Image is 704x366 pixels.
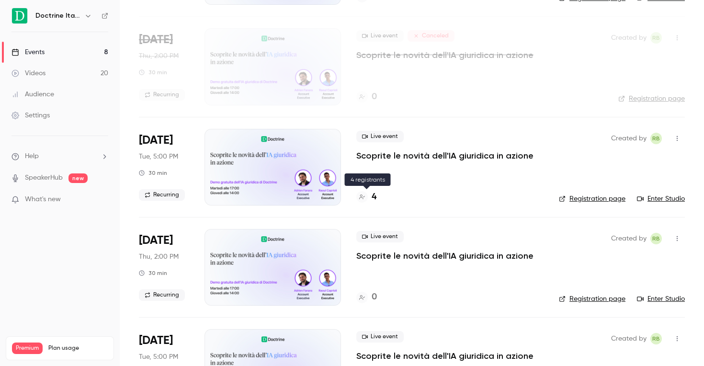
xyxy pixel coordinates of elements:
[25,194,61,205] span: What's new
[637,194,685,204] a: Enter Studio
[652,233,660,244] span: RB
[139,32,173,47] span: [DATE]
[139,229,189,306] div: Oct 23 Thu, 2:00 PM (Europe/Paris)
[650,133,662,144] span: Romain Ballereau
[650,233,662,244] span: Romain Ballereau
[139,333,173,348] span: [DATE]
[11,90,54,99] div: Audience
[611,233,647,244] span: Created by
[139,133,173,148] span: [DATE]
[139,269,167,277] div: 30 min
[372,291,377,304] h4: 0
[356,91,377,103] a: 0
[12,8,27,23] img: Doctrine Italia
[11,69,45,78] div: Videos
[11,111,50,120] div: Settings
[356,231,404,242] span: Live event
[139,352,178,362] span: Tue, 5:00 PM
[356,291,377,304] a: 0
[356,350,534,362] a: Scoprite le novità dell'IA giuridica in azione
[48,344,108,352] span: Plan usage
[652,333,660,344] span: RB
[408,30,454,42] span: Canceled
[139,51,179,61] span: Thu, 2:00 PM
[356,150,534,161] a: Scoprite le novità dell'IA giuridica in azione
[372,91,377,103] h4: 0
[356,49,534,61] a: Scoprite le novità dell'IA giuridica in azione
[25,173,63,183] a: SpeakerHub
[11,47,45,57] div: Events
[618,94,685,103] a: Registration page
[650,32,662,44] span: Romain Ballereau
[611,32,647,44] span: Created by
[139,152,178,161] span: Tue, 5:00 PM
[139,233,173,248] span: [DATE]
[652,133,660,144] span: RB
[652,32,660,44] span: RB
[139,189,185,201] span: Recurring
[11,151,108,161] li: help-dropdown-opener
[611,133,647,144] span: Created by
[139,169,167,177] div: 30 min
[139,252,179,262] span: Thu, 2:00 PM
[356,331,404,343] span: Live event
[12,343,43,354] span: Premium
[356,30,404,42] span: Live event
[139,69,167,76] div: 30 min
[611,333,647,344] span: Created by
[139,28,189,105] div: Oct 16 Thu, 2:00 PM (Europe/Paris)
[139,129,189,206] div: Oct 21 Tue, 5:00 PM (Europe/Paris)
[356,250,534,262] a: Scoprite le novità dell'IA giuridica in azione
[356,191,376,204] a: 4
[559,294,625,304] a: Registration page
[35,11,80,21] h6: Doctrine Italia
[68,173,88,183] span: new
[637,294,685,304] a: Enter Studio
[356,131,404,142] span: Live event
[139,289,185,301] span: Recurring
[650,333,662,344] span: Romain Ballereau
[559,194,625,204] a: Registration page
[97,195,108,204] iframe: Noticeable Trigger
[139,89,185,101] span: Recurring
[372,191,376,204] h4: 4
[25,151,39,161] span: Help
